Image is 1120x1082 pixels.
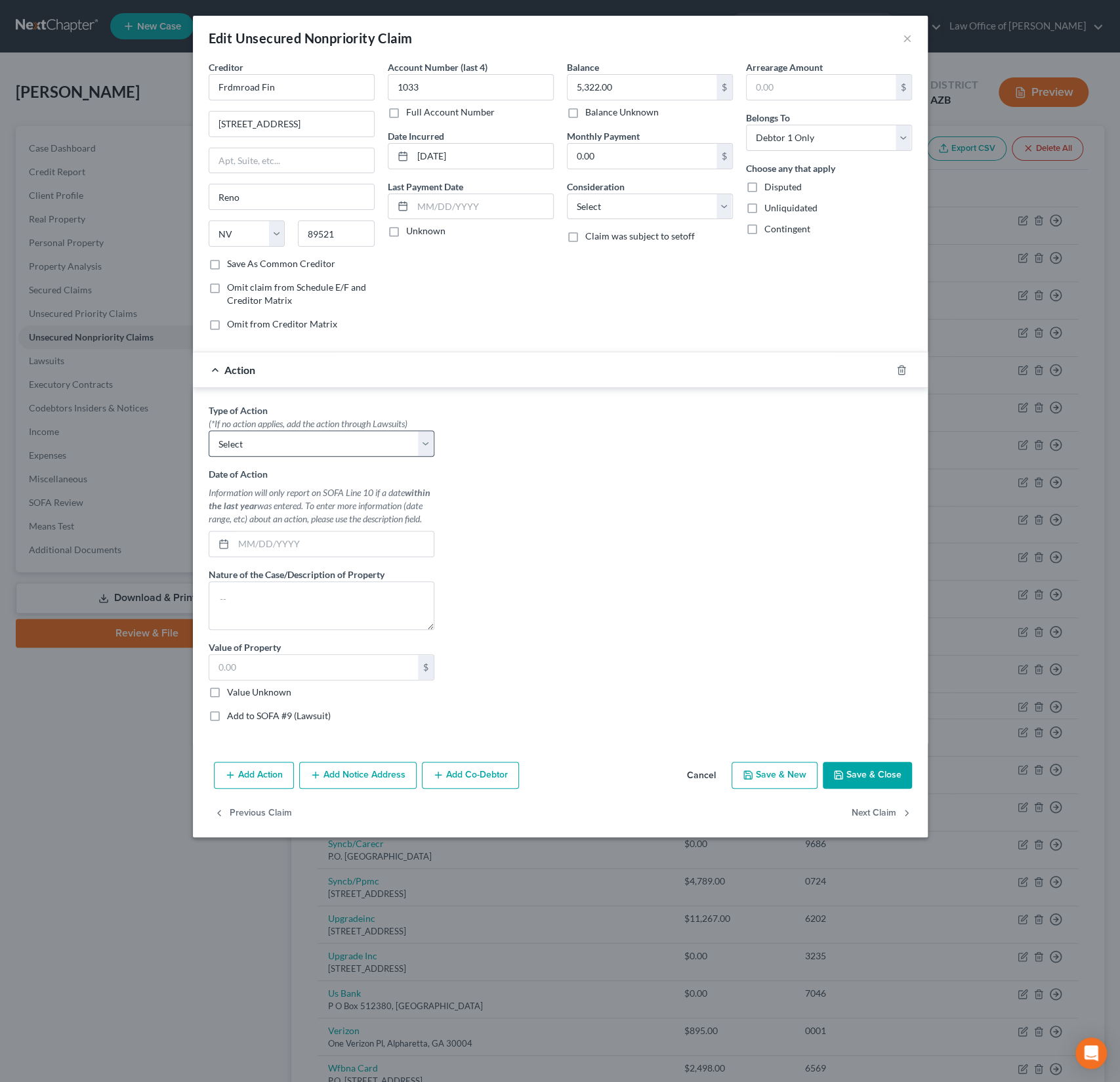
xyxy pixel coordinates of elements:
[224,364,255,376] span: Action
[764,223,810,234] span: Contingent
[746,60,823,74] label: Arrearage Amount
[209,568,384,581] label: Nature of the Case/Description of Property
[1075,1037,1107,1069] div: Open Intercom Messenger
[568,144,716,169] input: 0.00
[567,129,640,143] label: Monthly Payment
[209,184,374,209] input: Enter city...
[903,30,912,46] button: ×
[209,74,375,100] input: Search creditor by name...
[227,318,337,329] span: Omit from Creditor Matrix
[413,194,553,219] input: MM/DD/YYYY
[568,75,716,100] input: 0.00
[746,112,790,123] span: Belongs To
[209,486,434,526] div: Information will only report on SOFA Line 10 if a date was entered. To enter more information (da...
[227,257,335,270] label: Save As Common Creditor
[209,62,243,73] span: Creditor
[422,762,519,789] button: Add Co-Debtor
[823,762,912,789] button: Save & Close
[388,129,444,143] label: Date Incurred
[585,106,659,119] label: Balance Unknown
[896,75,911,100] div: $
[585,230,695,241] span: Claim was subject to setoff
[209,640,281,654] label: Value of Property
[298,220,375,247] input: Enter zip...
[388,180,463,194] label: Last Payment Date
[418,655,434,680] div: $
[676,763,726,789] button: Cancel
[227,281,366,306] span: Omit claim from Schedule E/F and Creditor Matrix
[406,224,446,238] label: Unknown
[732,762,818,789] button: Save & New
[567,180,625,194] label: Consideration
[214,799,292,827] button: Previous Claim
[716,75,732,100] div: $
[209,148,374,173] input: Apt, Suite, etc...
[299,762,417,789] button: Add Notice Address
[227,709,331,722] label: Add to SOFA #9 (Lawsuit)
[764,202,818,213] span: Unliquidated
[209,655,418,680] input: 0.00
[746,161,835,175] label: Choose any that apply
[209,29,413,47] div: Edit Unsecured Nonpriority Claim
[209,417,434,430] div: (*If no action applies, add the action through Lawsuits)
[406,106,495,119] label: Full Account Number
[388,74,554,100] input: XXXX
[852,799,912,827] button: Next Claim
[716,144,732,169] div: $
[764,181,802,192] span: Disputed
[209,112,374,136] input: Enter address...
[567,60,599,74] label: Balance
[413,144,553,169] input: MM/DD/YYYY
[214,762,294,789] button: Add Action
[388,60,487,74] label: Account Number (last 4)
[209,467,268,481] label: Date of Action
[234,531,434,556] input: MM/DD/YYYY
[209,405,268,416] span: Type of Action
[747,75,896,100] input: 0.00
[227,686,291,699] label: Value Unknown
